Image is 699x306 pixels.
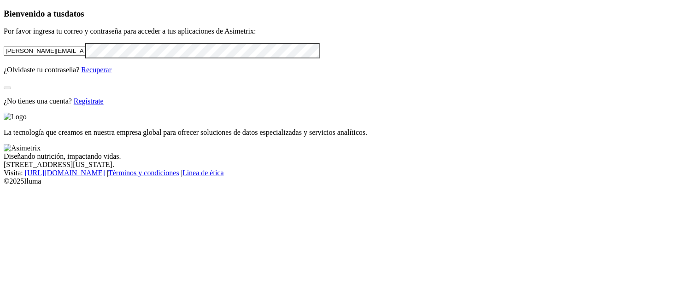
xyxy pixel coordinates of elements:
[4,9,695,19] h3: Bienvenido a tus
[4,46,85,56] input: Tu correo
[25,169,105,177] a: [URL][DOMAIN_NAME]
[4,66,695,74] p: ¿Olvidaste tu contraseña?
[182,169,224,177] a: Línea de ética
[4,177,695,185] div: © 2025 Iluma
[81,66,112,74] a: Recuperar
[4,152,695,161] div: Diseñando nutrición, impactando vidas.
[74,97,104,105] a: Regístrate
[4,27,695,35] p: Por favor ingresa tu correo y contraseña para acceder a tus aplicaciones de Asimetrix:
[4,161,695,169] div: [STREET_ADDRESS][US_STATE].
[4,113,27,121] img: Logo
[4,169,695,177] div: Visita : | |
[4,97,695,105] p: ¿No tienes una cuenta?
[65,9,84,18] span: datos
[4,128,695,137] p: La tecnología que creamos en nuestra empresa global para ofrecer soluciones de datos especializad...
[108,169,179,177] a: Términos y condiciones
[4,144,41,152] img: Asimetrix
